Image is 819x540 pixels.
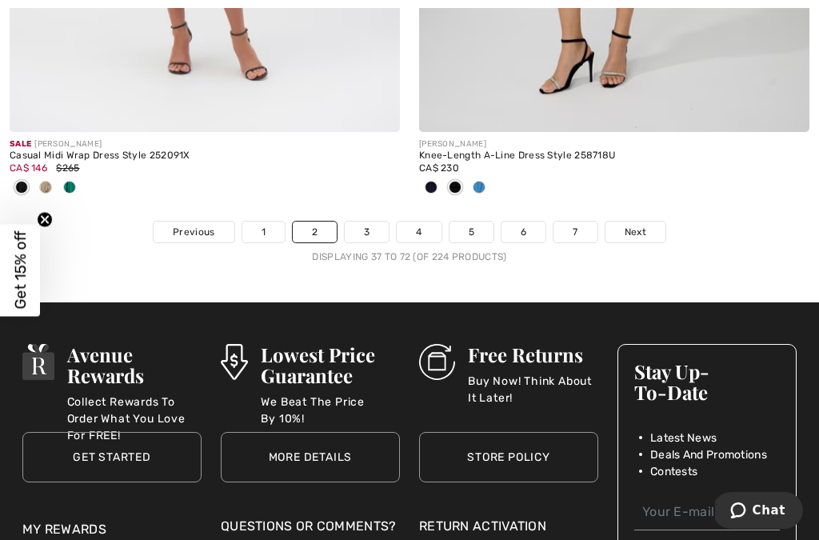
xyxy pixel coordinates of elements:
[419,138,809,150] div: [PERSON_NAME]
[553,222,597,242] a: 7
[37,211,53,227] button: Close teaser
[10,139,31,149] span: Sale
[625,225,646,239] span: Next
[22,522,106,537] a: My Rewards
[22,344,54,380] img: Avenue Rewards
[22,432,202,482] a: Get Started
[58,175,82,202] div: Garden green
[650,463,697,480] span: Contests
[10,138,400,150] div: [PERSON_NAME]
[293,222,337,242] a: 2
[261,394,400,426] p: We Beat The Price By 10%!
[221,432,400,482] a: More Details
[467,175,491,202] div: Royal blue
[443,175,467,202] div: Black
[34,175,58,202] div: Parchment
[468,344,598,365] h3: Free Returns
[154,222,234,242] a: Previous
[67,344,202,386] h3: Avenue Rewards
[449,222,493,242] a: 5
[67,394,202,426] p: Collect Rewards To Order What You Love For FREE!
[261,344,400,386] h3: Lowest Price Guarantee
[419,344,455,380] img: Free Returns
[56,162,79,174] span: $265
[242,222,285,242] a: 1
[173,225,214,239] span: Previous
[650,430,717,446] span: Latest News
[650,446,767,463] span: Deals And Promotions
[10,162,47,174] span: CA$ 146
[419,432,598,482] a: Store Policy
[634,494,780,530] input: Your E-mail Address
[10,150,400,162] div: Casual Midi Wrap Dress Style 252091X
[468,373,598,405] p: Buy Now! Think About It Later!
[397,222,441,242] a: 4
[221,344,248,380] img: Lowest Price Guarantee
[419,150,809,162] div: Knee-Length A-Line Dress Style 258718U
[634,361,780,402] h3: Stay Up-To-Date
[10,175,34,202] div: Black
[715,492,803,532] iframe: Opens a widget where you can chat to one of our agents
[605,222,665,242] a: Next
[419,517,598,536] a: Return Activation
[419,162,459,174] span: CA$ 230
[345,222,389,242] a: 3
[419,175,443,202] div: Navy
[501,222,545,242] a: 6
[11,231,30,310] span: Get 15% off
